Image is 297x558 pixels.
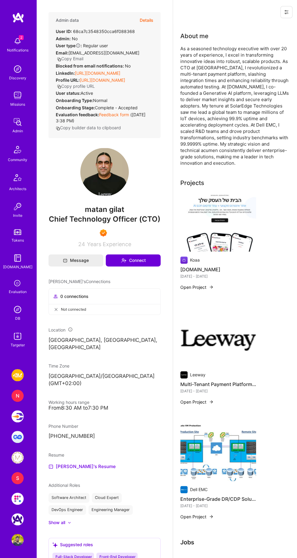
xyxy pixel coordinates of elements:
img: 4M Analytics: Web-based subsurface-mapping tool [12,369,24,381]
a: S [10,472,25,484]
div: [DOMAIN_NAME] [3,264,32,270]
span: [PERSON_NAME]'s Connections [48,279,110,285]
div: Cloud Expert [92,493,122,503]
i: icon Copy [57,84,61,89]
div: Location [48,327,161,333]
span: Time Zone [48,363,69,368]
div: Leeway [190,372,205,378]
strong: Onboarding Type: [56,98,93,103]
strong: LinkedIn: [56,71,75,76]
button: 0 connectionsNot connected [48,288,161,315]
img: tokens [14,229,21,235]
a: 4M Analytics: Web-based subsurface-mapping tool [10,369,25,381]
img: User Avatar [12,534,24,546]
div: [DATE] - [DATE] [180,273,256,279]
div: 68ca7c3548350cca6f088368 [56,28,135,35]
div: No [56,63,131,69]
a: Velocity: Enabling Developers Create Isolated Environments, Easily. [10,410,25,422]
div: Koaa [190,257,200,263]
span: Complete - Accepted [95,105,138,110]
strong: User status: [56,91,81,96]
button: Copy Email [57,56,83,62]
button: Connect [106,254,161,266]
button: Copy builder data to clipboard [56,125,121,131]
button: Open Project [180,399,214,405]
span: [EMAIL_ADDRESS][DOMAIN_NAME] [68,50,139,55]
span: 24 [78,241,85,247]
a: E.j beyond me: eCommerce Mobile App [10,451,25,464]
span: matan gilat [48,205,161,214]
a: N [10,390,25,402]
div: Show all [48,520,65,526]
div: Dell EMC [190,487,208,493]
h4: Admin data [56,18,79,23]
img: discovery [12,63,24,75]
strong: Admin: [56,36,71,41]
div: Targeter [11,342,25,348]
i: icon Mail [63,258,67,262]
div: Notifications [7,47,28,53]
img: E.j beyond me: eCommerce Mobile App [12,451,24,464]
img: arrow-right [209,285,214,289]
img: guide book [12,252,24,264]
a: Evinced: AI-Agents Accessibility Solution [10,493,25,505]
img: Exceptional A.Teamer [100,229,107,236]
p: [GEOGRAPHIC_DATA], [GEOGRAPHIC_DATA], [GEOGRAPHIC_DATA] [48,337,161,351]
img: Company logo [180,371,188,378]
span: Chief Technology Officer (CTO) [49,215,160,223]
i: Help [75,43,81,48]
div: Discovery [9,75,26,81]
img: admin teamwork [12,116,24,128]
strong: Onboarding Stage: [56,105,95,110]
img: Company logo [180,486,188,493]
a: User Avatar [10,534,25,546]
div: [DATE] - [DATE] [180,388,256,394]
div: N [12,390,24,402]
span: Active [81,91,93,96]
div: Evaluation [9,289,27,295]
div: As a seasoned technology executive with over 20 years of experience, I excel in transforming inno... [180,45,290,166]
span: Not connected [61,306,86,312]
a: [URL][DOMAIN_NAME] [80,78,125,83]
img: Resume [48,464,53,469]
button: Open Project [180,514,214,520]
button: Copy profile URL [57,83,95,89]
img: Community [10,142,25,157]
div: DB [15,315,20,322]
strong: Email: [56,50,68,55]
strong: User ID: [56,29,72,34]
span: Years Experience [87,241,131,247]
p: [GEOGRAPHIC_DATA]/[GEOGRAPHIC_DATA] (GMT+02:00 ) [48,373,161,387]
img: Velocity: Enabling Developers Create Isolated Environments, Easily. [12,410,24,422]
div: Architects [9,186,26,192]
i: icon Copy [56,126,60,130]
img: A.Team: AI solutions program manager [12,513,24,525]
img: Company logo [180,256,188,264]
div: S [12,472,24,484]
span: Additional Roles [48,483,80,488]
button: Message [48,254,103,266]
a: Feedback form [99,112,129,117]
span: 0 connections [60,293,88,299]
span: Resume [48,452,64,457]
i: icon Connect [121,258,126,263]
img: arrow-right [209,399,214,404]
i: icon SelectionTeam [12,278,23,289]
img: Skill Targeter [12,330,24,342]
div: Software Architect [48,493,89,503]
i: icon Collaborator [54,294,58,299]
i: icon SuggestedTeams [52,542,58,547]
a: [URL][DOMAIN_NAME] [75,71,120,76]
img: bell [12,35,24,47]
img: Admin Search [12,303,24,315]
a: A.Team: AI solutions program manager [10,513,25,525]
strong: Evaluation feedback: [56,112,99,117]
strong: Blocked from email notifications: [56,63,125,68]
div: Missions [10,101,25,107]
div: Community [8,157,27,163]
div: [DATE] - [DATE] [180,503,256,509]
p: [PHONE_NUMBER] [48,433,161,440]
div: Engineering Manager [88,505,133,515]
span: Phone Number [48,424,78,429]
strong: User type : [56,43,82,48]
